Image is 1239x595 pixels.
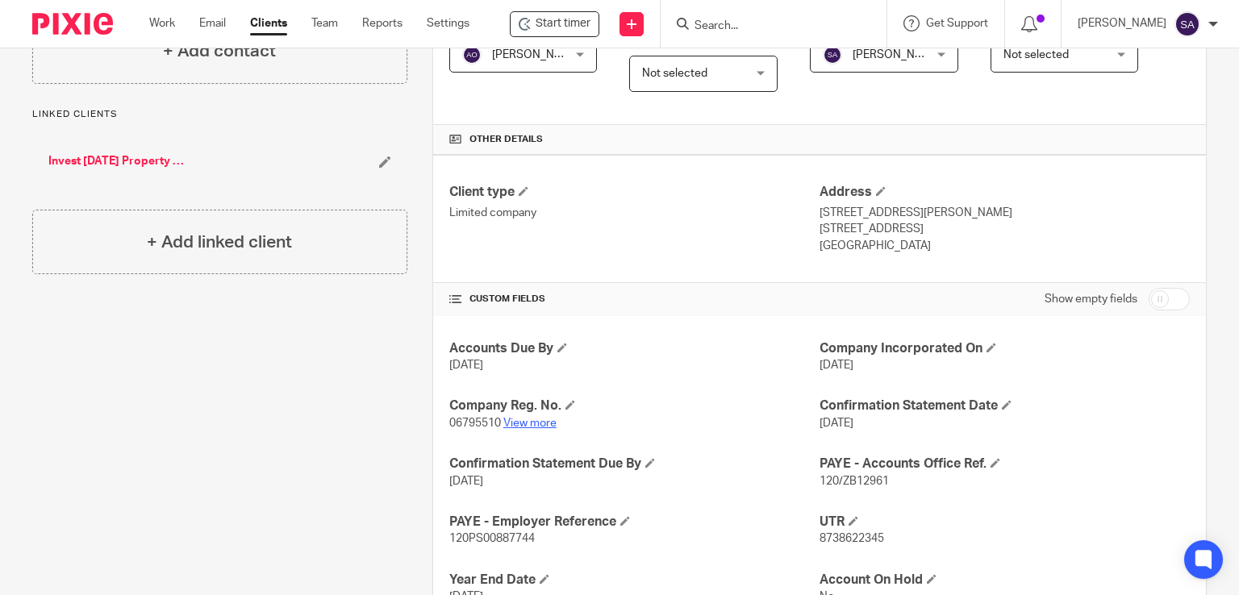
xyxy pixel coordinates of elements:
[449,533,535,544] span: 120PS00887744
[820,456,1190,472] h4: PAYE - Accounts Office Ref.
[820,238,1190,254] p: [GEOGRAPHIC_DATA]
[48,153,186,169] a: Invest [DATE] Property Ltd
[449,418,501,429] span: 06795510
[1174,11,1200,37] img: svg%3E
[820,418,853,429] span: [DATE]
[820,514,1190,531] h4: UTR
[820,221,1190,237] p: [STREET_ADDRESS]
[449,456,820,472] h4: Confirmation Statement Due By
[820,533,884,544] span: 8738622345
[820,572,1190,589] h4: Account On Hold
[462,45,482,64] img: svg%3E
[449,205,820,221] p: Limited company
[1003,49,1069,60] span: Not selected
[926,18,988,29] span: Get Support
[449,293,820,306] h4: CUSTOM FIELDS
[510,11,599,37] div: IT Software Consultancy Services Limited
[449,476,483,487] span: [DATE]
[449,360,483,371] span: [DATE]
[820,340,1190,357] h4: Company Incorporated On
[820,360,853,371] span: [DATE]
[820,205,1190,221] p: [STREET_ADDRESS][PERSON_NAME]
[820,184,1190,201] h4: Address
[32,13,113,35] img: Pixie
[469,133,543,146] span: Other details
[693,19,838,34] input: Search
[147,230,292,255] h4: + Add linked client
[449,340,820,357] h4: Accounts Due By
[250,15,287,31] a: Clients
[642,68,707,79] span: Not selected
[1045,291,1137,307] label: Show empty fields
[1078,15,1166,31] p: [PERSON_NAME]
[823,45,842,64] img: svg%3E
[199,15,226,31] a: Email
[853,49,941,60] span: [PERSON_NAME]
[503,418,557,429] a: View more
[449,514,820,531] h4: PAYE - Employer Reference
[427,15,469,31] a: Settings
[820,397,1190,414] h4: Confirmation Statement Date
[311,15,338,31] a: Team
[362,15,403,31] a: Reports
[449,397,820,414] h4: Company Reg. No.
[32,108,407,121] p: Linked clients
[163,39,276,64] h4: + Add contact
[149,15,175,31] a: Work
[492,49,581,60] span: [PERSON_NAME]
[536,15,590,32] span: Start timer
[449,572,820,589] h4: Year End Date
[449,184,820,201] h4: Client type
[820,476,889,487] span: 120/ZB12961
